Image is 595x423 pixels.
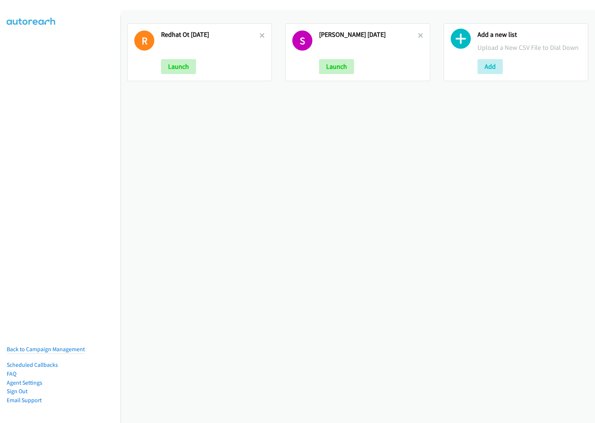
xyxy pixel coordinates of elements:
[292,31,312,51] h1: S
[7,388,28,395] a: Sign Out
[477,42,581,52] p: Upload a New CSV File to Dial Down
[7,361,58,368] a: Scheduled Callbacks
[319,59,354,74] button: Launch
[7,397,42,404] a: Email Support
[477,31,581,39] h2: Add a new list
[319,31,418,39] h2: [PERSON_NAME] [DATE]
[7,346,85,353] a: Back to Campaign Management
[477,59,503,74] button: Add
[7,370,16,377] a: FAQ
[7,379,42,386] a: Agent Settings
[161,31,260,39] h2: Redhat Ot [DATE]
[161,59,196,74] button: Launch
[134,31,154,51] h1: R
